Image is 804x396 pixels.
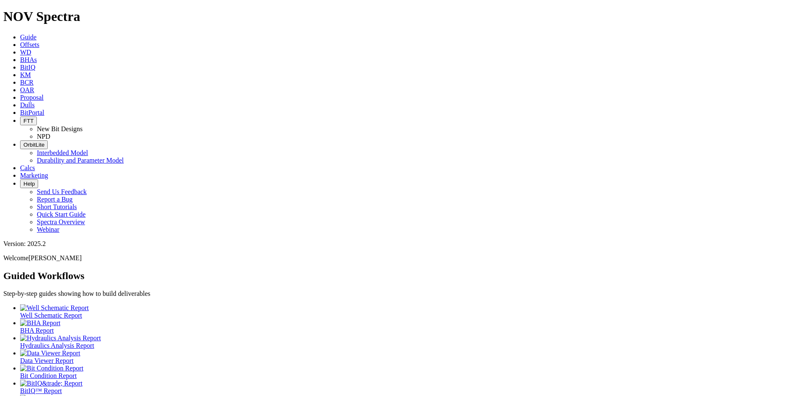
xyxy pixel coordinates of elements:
a: Short Tutorials [37,203,77,210]
a: Guide [20,34,36,41]
a: Well Schematic Report Well Schematic Report [20,304,801,319]
img: Well Schematic Report [20,304,89,312]
a: Proposal [20,94,44,101]
a: BCR [20,79,33,86]
h1: NOV Spectra [3,9,801,24]
span: BitIQ™ Report [20,387,62,394]
a: NPD [37,133,50,140]
a: Calcs [20,164,35,171]
p: Step-by-step guides showing how to build deliverables [3,290,801,298]
img: Bit Condition Report [20,365,83,372]
a: BHA Report BHA Report [20,319,801,334]
a: BitIQ&trade; Report BitIQ™ Report [20,380,801,394]
span: Bit Condition Report [20,372,77,379]
a: Quick Start Guide [37,211,85,218]
p: Welcome [3,254,801,262]
span: Well Schematic Report [20,312,82,319]
a: New Bit Designs [37,125,82,132]
a: Data Viewer Report Data Viewer Report [20,349,801,364]
a: Report a Bug [37,196,72,203]
a: Webinar [37,226,59,233]
a: BitPortal [20,109,44,116]
a: Bit Condition Report Bit Condition Report [20,365,801,379]
span: BHA Report [20,327,54,334]
a: Interbedded Model [37,149,88,156]
div: Version: 2025.2 [3,240,801,248]
a: Offsets [20,41,39,48]
span: FTT [23,118,33,124]
span: [PERSON_NAME] [28,254,82,261]
span: OrbitLite [23,142,44,148]
span: Data Viewer Report [20,357,74,364]
a: OAR [20,86,34,93]
span: Hydraulics Analysis Report [20,342,94,349]
a: KM [20,71,31,78]
span: Help [23,181,35,187]
a: Durability and Parameter Model [37,157,124,164]
button: FTT [20,116,37,125]
h2: Guided Workflows [3,270,801,282]
a: BitIQ [20,64,35,71]
img: Data Viewer Report [20,349,80,357]
a: BHAs [20,56,37,63]
a: Dulls [20,101,35,109]
img: BitIQ&trade; Report [20,380,82,387]
img: BHA Report [20,319,60,327]
button: OrbitLite [20,140,48,149]
a: WD [20,49,31,56]
a: Spectra Overview [37,218,85,225]
button: Help [20,179,38,188]
a: Hydraulics Analysis Report Hydraulics Analysis Report [20,334,801,349]
img: Hydraulics Analysis Report [20,334,101,342]
a: Marketing [20,172,48,179]
a: Send Us Feedback [37,188,87,195]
